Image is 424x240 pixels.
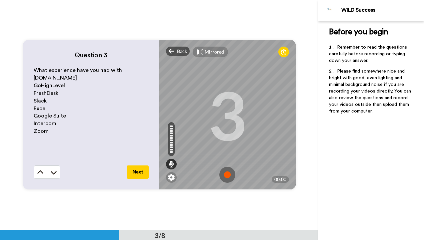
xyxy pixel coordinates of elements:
div: 3/8 [144,231,176,240]
span: FreshDesk [34,91,58,96]
span: What experience have you had with [34,68,122,73]
span: Slack [34,98,47,104]
img: ic_gear.svg [168,174,175,181]
div: Mirrored [205,49,224,55]
span: [DOMAIN_NAME] [34,75,77,81]
div: 3 [208,90,247,140]
span: Back [177,48,187,55]
span: Before you begin [329,28,388,36]
h4: Question 3 [34,51,149,60]
div: 00:00 [272,176,289,183]
span: Intercom [34,121,56,126]
div: Back [166,47,190,56]
div: WILD Success [341,7,424,13]
span: Excel [34,106,47,111]
img: Profile Image [322,3,338,19]
button: Next [127,165,149,179]
span: Google Suite [34,113,66,119]
span: Zoom [34,128,49,134]
img: ic_record_start.svg [219,167,235,183]
span: GoHighLevel [34,83,65,88]
span: Please find somewhere nice and bright with good, even lighting and minimal background noise if yo... [329,69,412,114]
span: Remember to read the questions carefully before recording or typing down your answer. [329,45,408,63]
